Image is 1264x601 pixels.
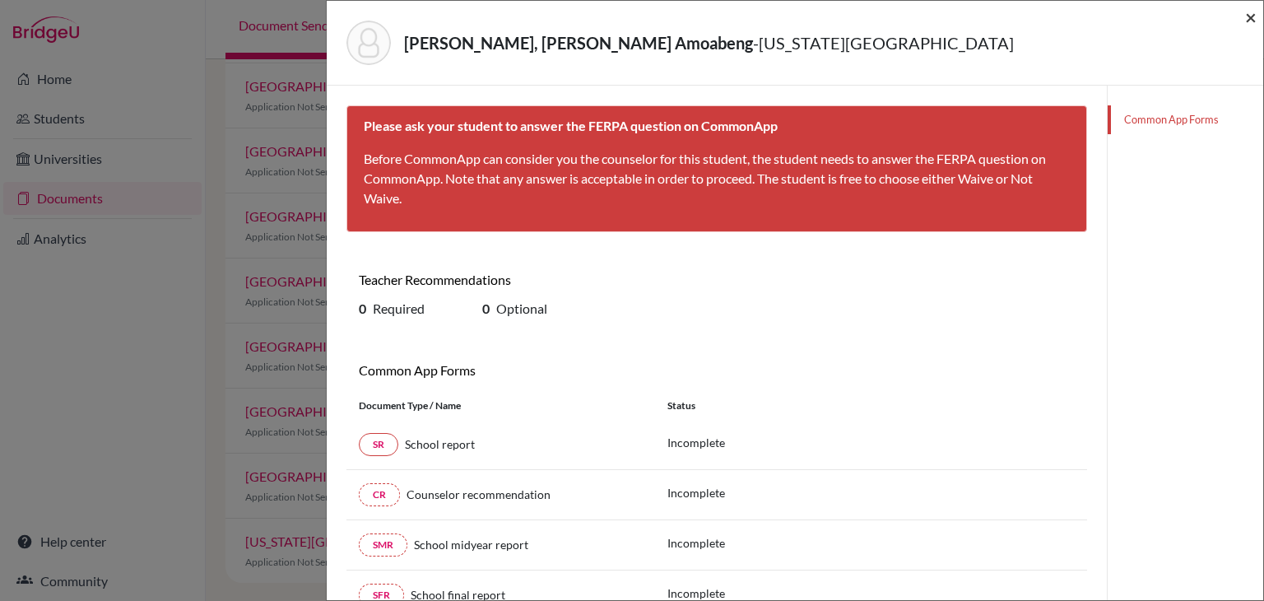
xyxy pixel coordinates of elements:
button: Close [1245,7,1257,27]
span: School report [405,437,475,451]
span: Counselor recommendation [407,487,551,501]
b: 0 [359,300,366,316]
span: School midyear report [414,538,528,552]
a: CR [359,483,400,506]
p: Before CommonApp can consider you the counselor for this student, the student needs to answer the... [364,149,1070,208]
p: Incomplete [667,434,725,451]
div: Document Type / Name [346,398,655,413]
a: Common App Forms [1108,105,1263,134]
span: × [1245,5,1257,29]
span: Optional [496,300,547,316]
h6: Common App Forms [359,362,704,378]
b: 0 [482,300,490,316]
p: Incomplete [667,484,725,501]
b: Please ask your student to answer the FERPA question on CommonApp [364,118,778,133]
strong: [PERSON_NAME], [PERSON_NAME] Amoabeng [404,33,753,53]
span: - [US_STATE][GEOGRAPHIC_DATA] [753,33,1014,53]
h6: Teacher Recommendations [359,272,704,287]
a: SR [359,433,398,456]
span: Required [373,300,425,316]
p: Incomplete [667,534,725,552]
div: Status [655,398,1087,413]
a: SMR [359,533,407,557]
